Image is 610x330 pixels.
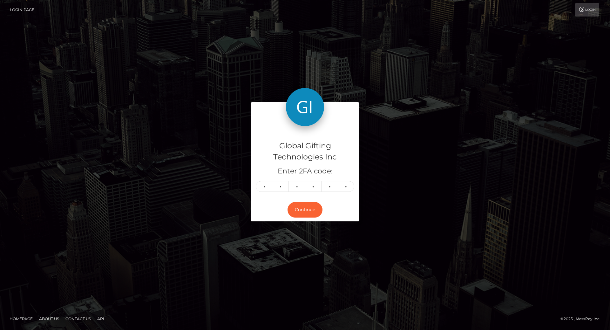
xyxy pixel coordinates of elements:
[63,314,93,324] a: Contact Us
[575,3,599,17] a: Login
[37,314,62,324] a: About Us
[256,140,354,163] h4: Global Gifting Technologies Inc
[288,202,322,218] button: Continue
[286,88,324,126] img: Global Gifting Technologies Inc
[10,3,34,17] a: Login Page
[7,314,35,324] a: Homepage
[256,166,354,176] h5: Enter 2FA code:
[95,314,107,324] a: API
[560,315,605,322] div: © 2025 , MassPay Inc.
